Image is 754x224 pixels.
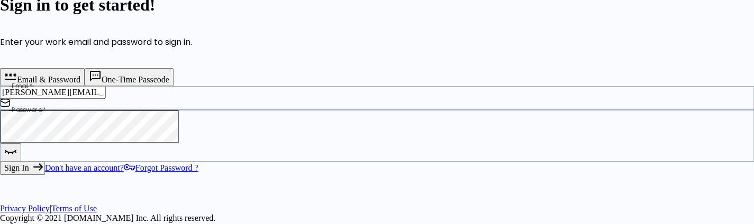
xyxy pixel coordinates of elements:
[45,163,124,172] a: Don't have an account?
[12,81,33,90] label: Email
[51,204,97,213] a: Terms of Use
[85,68,174,86] button: One-Time Passcode
[124,163,198,172] a: Forgot Password ?
[50,204,51,213] span: |
[12,105,46,114] label: Password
